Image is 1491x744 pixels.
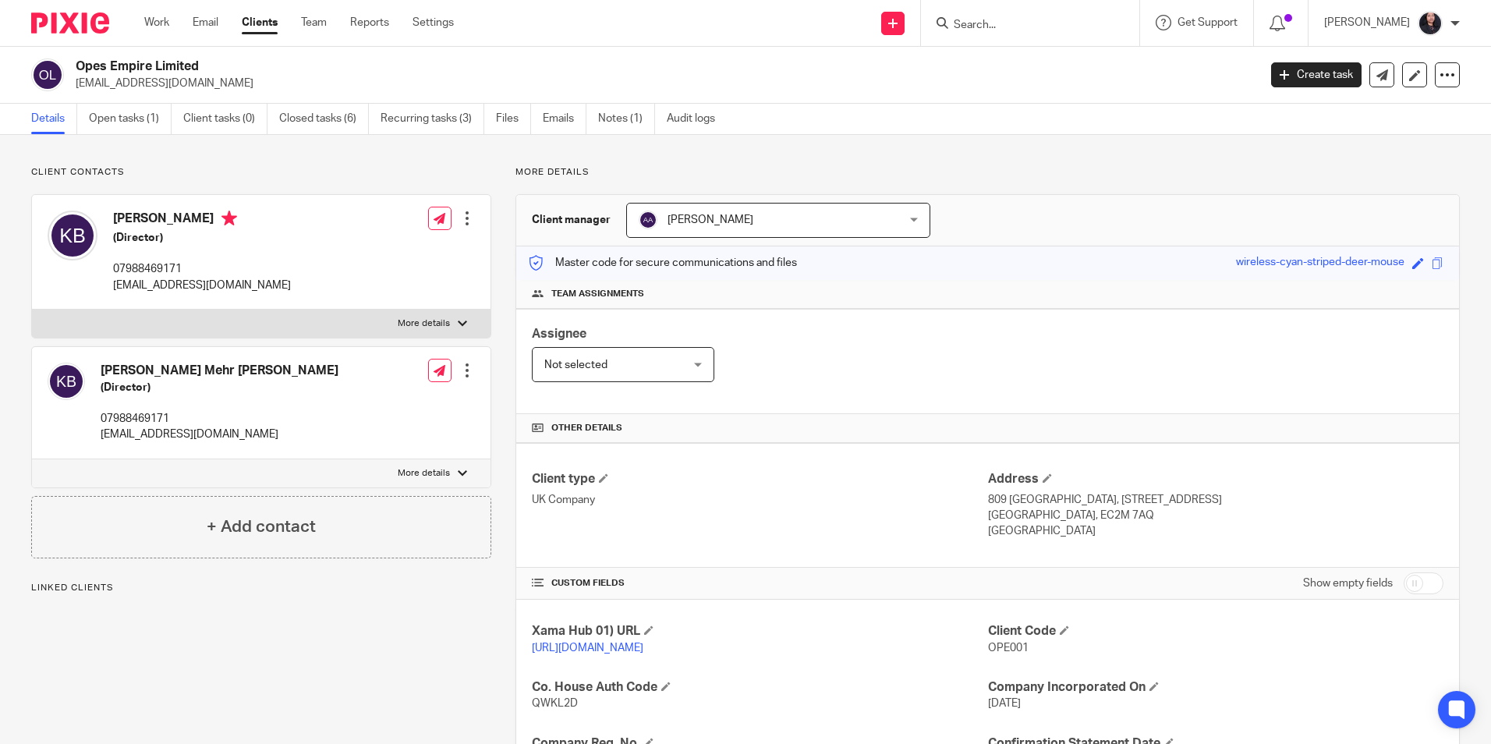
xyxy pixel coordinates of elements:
a: Client tasks (0) [183,104,267,134]
span: OPE001 [988,643,1029,654]
a: Email [193,15,218,30]
span: [PERSON_NAME] [668,214,753,225]
span: Team assignments [551,288,644,300]
a: Settings [413,15,454,30]
h4: + Add contact [207,515,316,539]
a: Details [31,104,77,134]
a: Closed tasks (6) [279,104,369,134]
div: wireless-cyan-striped-deer-mouse [1236,254,1404,272]
a: Open tasks (1) [89,104,172,134]
span: QWKL2D [532,698,578,709]
p: [EMAIL_ADDRESS][DOMAIN_NAME] [113,278,291,293]
h4: Address [988,471,1443,487]
input: Search [952,19,1093,33]
h5: (Director) [101,380,338,395]
a: Audit logs [667,104,727,134]
p: Linked clients [31,582,491,594]
a: Team [301,15,327,30]
a: Files [496,104,531,134]
img: Pixie [31,12,109,34]
span: Get Support [1178,17,1238,28]
h4: Client Code [988,623,1443,639]
p: [GEOGRAPHIC_DATA] [988,523,1443,539]
img: svg%3E [639,211,657,229]
a: [URL][DOMAIN_NAME] [532,643,643,654]
a: Create task [1271,62,1362,87]
p: 809 [GEOGRAPHIC_DATA], [STREET_ADDRESS] [988,492,1443,508]
h4: Company Incorporated On [988,679,1443,696]
p: UK Company [532,492,987,508]
h4: CUSTOM FIELDS [532,577,987,590]
h4: Client type [532,471,987,487]
span: [DATE] [988,698,1021,709]
p: More details [515,166,1460,179]
p: [EMAIL_ADDRESS][DOMAIN_NAME] [101,427,338,442]
h4: Co. House Auth Code [532,679,987,696]
h4: [PERSON_NAME] [113,211,291,230]
p: Client contacts [31,166,491,179]
a: Emails [543,104,586,134]
i: Primary [221,211,237,226]
p: [EMAIL_ADDRESS][DOMAIN_NAME] [76,76,1248,91]
h2: Opes Empire Limited [76,58,1013,75]
a: Clients [242,15,278,30]
label: Show empty fields [1303,576,1393,591]
img: MicrosoftTeams-image.jfif [1418,11,1443,36]
img: svg%3E [31,58,64,91]
p: [GEOGRAPHIC_DATA], EC2M 7AQ [988,508,1443,523]
a: Recurring tasks (3) [381,104,484,134]
p: Master code for secure communications and files [528,255,797,271]
p: More details [398,317,450,330]
span: Other details [551,422,622,434]
p: 07988469171 [101,411,338,427]
img: svg%3E [48,363,85,400]
h4: [PERSON_NAME] Mehr [PERSON_NAME] [101,363,338,379]
img: svg%3E [48,211,97,260]
p: [PERSON_NAME] [1324,15,1410,30]
a: Notes (1) [598,104,655,134]
p: 07988469171 [113,261,291,277]
a: Reports [350,15,389,30]
span: Assignee [532,328,586,340]
span: Not selected [544,360,607,370]
a: Work [144,15,169,30]
p: More details [398,467,450,480]
h4: Xama Hub 01) URL [532,623,987,639]
h3: Client manager [532,212,611,228]
h5: (Director) [113,230,291,246]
